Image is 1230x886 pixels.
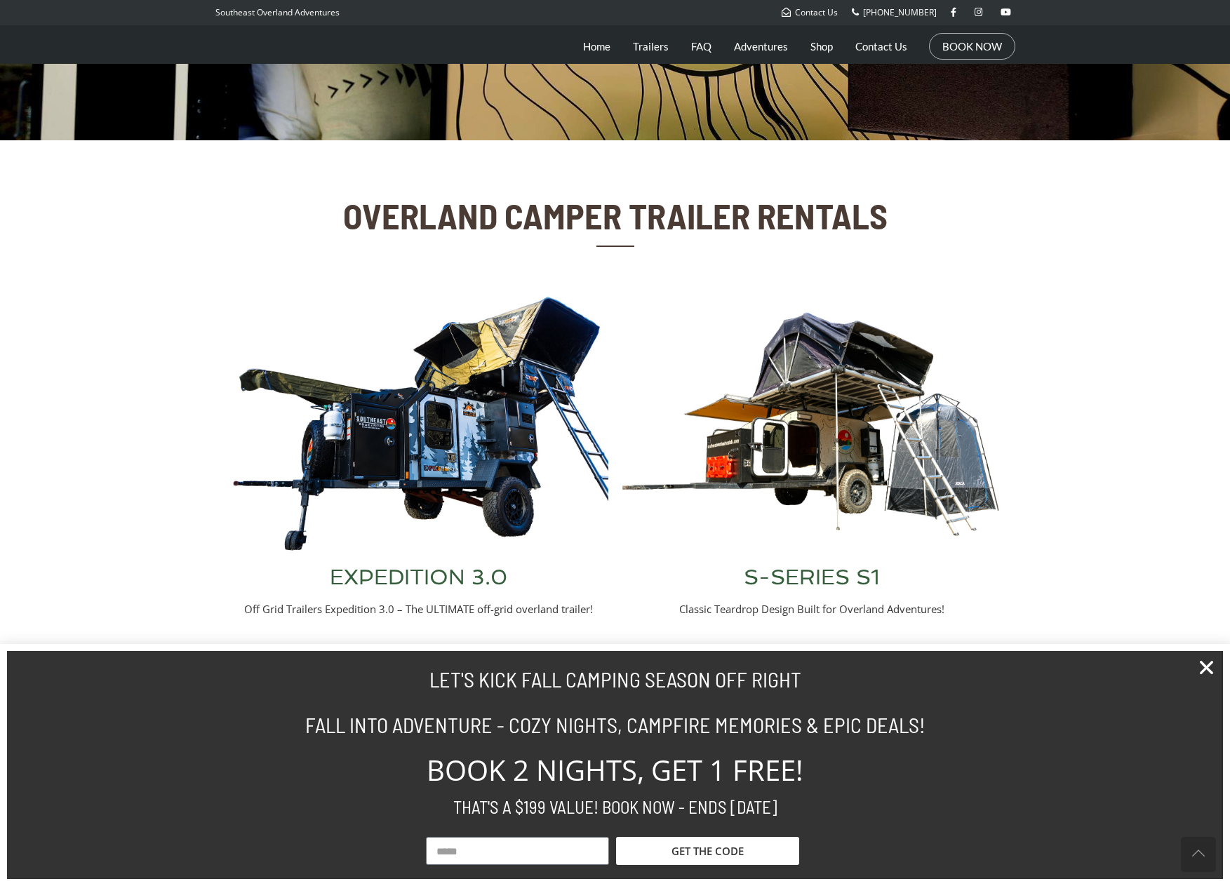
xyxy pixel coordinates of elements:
[633,29,669,64] a: Trailers
[222,756,1008,784] h2: BOOK 2 NIGHTS, GET 1 FREE!
[855,29,907,64] a: Contact Us
[942,39,1002,53] a: BOOK NOW
[222,714,1008,735] h2: FALL INTO ADVENTURE - COZY NIGHTS, CAMPFIRE MEMORIES & EPIC DEALS!
[671,846,744,857] span: GET THE CODE
[222,798,1008,816] h2: THAT'S A $199 VALUE! BOOK NOW - ENDS [DATE]
[863,6,937,18] span: [PHONE_NUMBER]
[622,567,1001,588] h3: S-SERIES S1
[229,295,608,553] img: Off Grid Trailers Expedition 3.0 Overland Trailer Full Setup
[622,602,1001,617] p: Classic Teardrop Design Built for Overland Adventures!
[583,29,610,64] a: Home
[734,29,788,64] a: Adventures
[1197,658,1216,677] a: Close
[229,602,608,617] p: Off Grid Trailers Expedition 3.0 – The ULTIMATE off-grid overland trailer!
[340,196,891,235] h2: OVERLAND CAMPER TRAILER RENTALS
[222,669,1008,690] h2: LET'S KICK FALL CAMPING SEASON OFF RIGHT
[852,6,937,18] a: [PHONE_NUMBER]
[795,6,838,18] span: Contact Us
[616,837,799,865] button: GET THE CODE
[622,295,1001,553] img: Southeast Overland Adventures S-Series S1 Overland Trailer Full Setup
[782,6,838,18] a: Contact Us
[691,29,711,64] a: FAQ
[810,29,833,64] a: Shop
[229,567,608,588] h3: EXPEDITION 3.0
[215,4,340,22] p: Southeast Overland Adventures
